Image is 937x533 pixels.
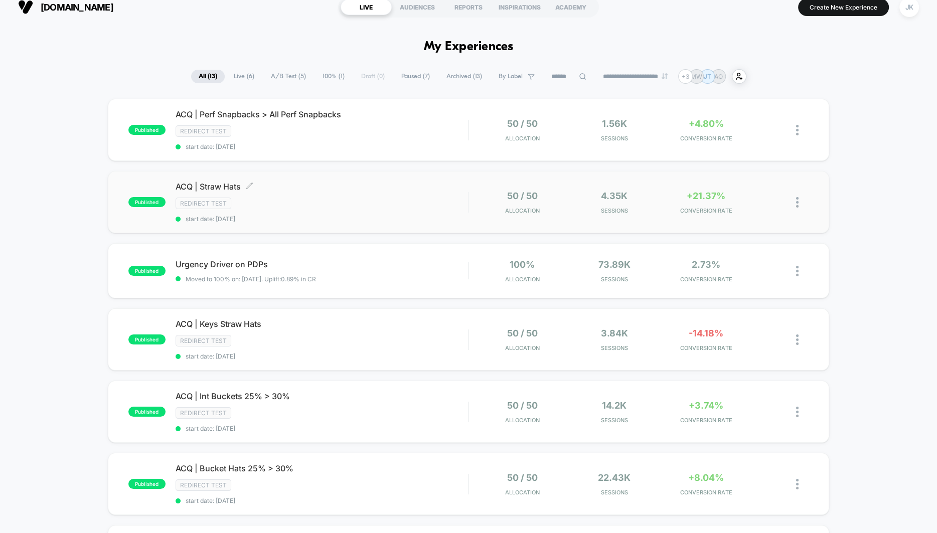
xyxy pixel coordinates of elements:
span: Allocation [505,344,540,351]
span: 50 / 50 [507,328,538,338]
img: close [796,479,799,489]
span: Redirect Test [176,407,231,419]
span: Sessions [571,417,658,424]
span: Sessions [571,276,658,283]
span: Sessions [571,135,658,142]
span: start date: [DATE] [176,352,468,360]
span: Sessions [571,207,658,214]
span: Live ( 6 ) [226,70,262,83]
span: Paused ( 7 ) [394,70,437,83]
span: Allocation [505,489,540,496]
span: CONVERSION RATE [663,417,749,424]
span: published [128,479,166,489]
span: Allocation [505,135,540,142]
span: 1.56k [602,118,627,129]
span: Moved to 100% on: [DATE] . Uplift: 0.89% in CR [186,275,316,283]
p: AO [714,73,723,80]
span: published [128,407,166,417]
span: start date: [DATE] [176,425,468,432]
span: Redirect Test [176,335,231,346]
img: close [796,266,799,276]
span: start date: [DATE] [176,143,468,150]
img: end [662,73,668,79]
span: 100% [510,259,535,270]
span: 73.89k [598,259,631,270]
p: JT [704,73,711,80]
span: +3.74% [689,400,723,411]
span: ACQ | Perf Snapbacks > All Perf Snapbacks [176,109,468,119]
div: + 3 [678,69,693,84]
span: Sessions [571,344,658,351]
span: -14.18% [689,328,723,338]
span: 22.43k [598,472,631,483]
span: Redirect Test [176,125,231,137]
span: published [128,125,166,135]
span: CONVERSION RATE [663,489,749,496]
img: close [796,334,799,345]
span: Urgency Driver on PDPs [176,259,468,269]
span: +4.80% [689,118,724,129]
span: 14.2k [602,400,627,411]
span: Allocation [505,276,540,283]
span: By Label [499,73,523,80]
span: A/B Test ( 5 ) [263,70,314,83]
span: Allocation [505,417,540,424]
span: 50 / 50 [507,400,538,411]
span: Sessions [571,489,658,496]
img: close [796,125,799,135]
h1: My Experiences [424,40,514,54]
span: ACQ | Keys Straw Hats [176,319,468,329]
span: Archived ( 13 ) [439,70,490,83]
span: 2.73% [692,259,720,270]
span: All ( 13 ) [191,70,225,83]
span: Allocation [505,207,540,214]
span: 3.84k [601,328,628,338]
span: CONVERSION RATE [663,344,749,351]
span: 50 / 50 [507,472,538,483]
span: start date: [DATE] [176,215,468,223]
span: Redirect Test [176,198,231,209]
span: ACQ | Bucket Hats 25% > 30% [176,463,468,473]
span: published [128,334,166,344]
span: published [128,266,166,276]
span: 50 / 50 [507,191,538,201]
img: close [796,407,799,417]
span: 50 / 50 [507,118,538,129]
span: +21.37% [687,191,725,201]
span: start date: [DATE] [176,497,468,504]
span: published [128,197,166,207]
img: close [796,197,799,208]
span: ACQ | Straw Hats [176,182,468,192]
span: CONVERSION RATE [663,276,749,283]
p: MW [691,73,702,80]
span: 100% ( 1 ) [315,70,352,83]
span: +8.04% [688,472,724,483]
span: ACQ | Int Buckets 25% > 30% [176,391,468,401]
span: CONVERSION RATE [663,207,749,214]
span: CONVERSION RATE [663,135,749,142]
span: [DOMAIN_NAME] [41,2,113,13]
span: 4.35k [601,191,628,201]
span: Redirect Test [176,479,231,491]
